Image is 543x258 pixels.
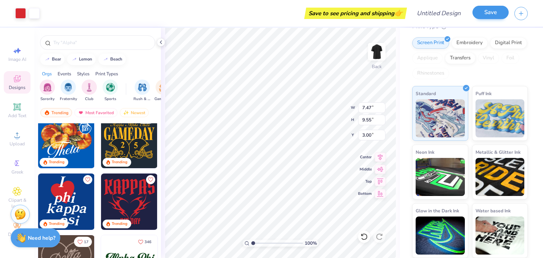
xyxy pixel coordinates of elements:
[103,80,118,102] button: filter button
[60,80,77,102] button: filter button
[8,113,26,119] span: Add Text
[157,112,214,168] img: 2b704b5a-84f6-4980-8295-53d958423ff9
[38,112,95,168] img: 8659caeb-cee5-4a4c-bd29-52ea2f761d42
[85,83,93,92] img: Club Image
[451,37,488,49] div: Embroidery
[83,175,92,184] button: Like
[74,237,92,247] button: Like
[305,240,317,247] span: 100 %
[84,240,88,244] span: 17
[369,44,384,59] img: Back
[40,96,55,102] span: Sorority
[94,174,151,230] img: 8dd0a095-001a-4357-9dc2-290f0919220d
[154,80,172,102] div: filter for Game Day
[372,63,382,70] div: Back
[43,83,52,92] img: Sorority Image
[478,53,499,64] div: Vinyl
[8,56,26,62] span: Image AI
[358,167,372,172] span: Middle
[120,108,149,117] div: Newest
[74,108,117,117] div: Most Favorited
[416,99,465,137] img: Standard
[145,240,151,244] span: 346
[416,148,434,156] span: Neon Ink
[110,57,122,61] div: beach
[135,237,155,247] button: Like
[60,96,77,102] span: Fraternity
[4,197,31,209] span: Clipart & logos
[40,54,64,65] button: bear
[476,148,521,156] span: Metallic & Glitter Ink
[49,159,64,165] div: Trending
[53,39,150,46] input: Try "Alpha"
[306,8,405,19] div: Save to see pricing and shipping
[412,37,449,49] div: Screen Print
[79,57,92,61] div: lemon
[98,54,126,65] button: beach
[472,6,509,19] button: Save
[60,80,77,102] div: filter for Fraternity
[82,80,97,102] button: filter button
[412,68,449,79] div: Rhinestones
[394,8,403,18] span: 👉
[85,96,93,102] span: Club
[112,221,127,227] div: Trending
[358,179,372,184] span: Top
[44,57,50,62] img: trend_line.gif
[106,83,115,92] img: Sports Image
[49,221,64,227] div: Trending
[154,80,172,102] button: filter button
[58,70,71,77] div: Events
[28,234,55,242] strong: Need help?
[38,174,95,230] img: f6158eb7-cc5b-49f7-a0db-65a8f5223f4c
[412,53,443,64] div: Applique
[82,80,97,102] div: filter for Club
[112,159,127,165] div: Trending
[123,110,129,115] img: Newest.gif
[103,57,109,62] img: trend_line.gif
[94,112,151,168] img: f22b6edb-555b-47a9-89ed-0dd391bfae4f
[411,6,467,21] input: Untitled Design
[101,112,157,168] img: b8819b5f-dd70-42f8-b218-32dd770f7b03
[445,53,476,64] div: Transfers
[490,37,527,49] div: Digital Print
[416,207,459,215] span: Glow in the Dark Ink
[157,174,214,230] img: 26489e97-942d-434c-98d3-f0000c66074d
[8,231,26,237] span: Decorate
[42,70,52,77] div: Orgs
[40,80,55,102] div: filter for Sorority
[71,57,77,62] img: trend_line.gif
[104,96,116,102] span: Sports
[77,70,90,77] div: Styles
[78,110,84,115] img: most_fav.gif
[358,191,372,196] span: Bottom
[103,80,118,102] div: filter for Sports
[358,154,372,160] span: Center
[44,110,50,115] img: trending.gif
[416,217,465,255] img: Glow in the Dark Ink
[476,89,492,97] span: Puff Ink
[154,96,172,102] span: Game Day
[11,169,23,175] span: Greek
[159,83,168,92] img: Game Day Image
[476,99,525,137] img: Puff Ink
[476,207,511,215] span: Water based Ink
[133,80,151,102] div: filter for Rush & Bid
[10,141,25,147] span: Upload
[64,83,72,92] img: Fraternity Image
[146,175,155,184] button: Like
[138,83,147,92] img: Rush & Bid Image
[101,174,157,230] img: fbf7eecc-576a-4ece-ac8a-ca7dcc498f59
[416,158,465,196] img: Neon Ink
[476,158,525,196] img: Metallic & Glitter Ink
[67,54,96,65] button: lemon
[476,217,525,255] img: Water based Ink
[133,80,151,102] button: filter button
[95,70,118,77] div: Print Types
[501,53,519,64] div: Foil
[40,80,55,102] button: filter button
[52,57,61,61] div: bear
[133,96,151,102] span: Rush & Bid
[40,108,72,117] div: Trending
[9,84,26,91] span: Designs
